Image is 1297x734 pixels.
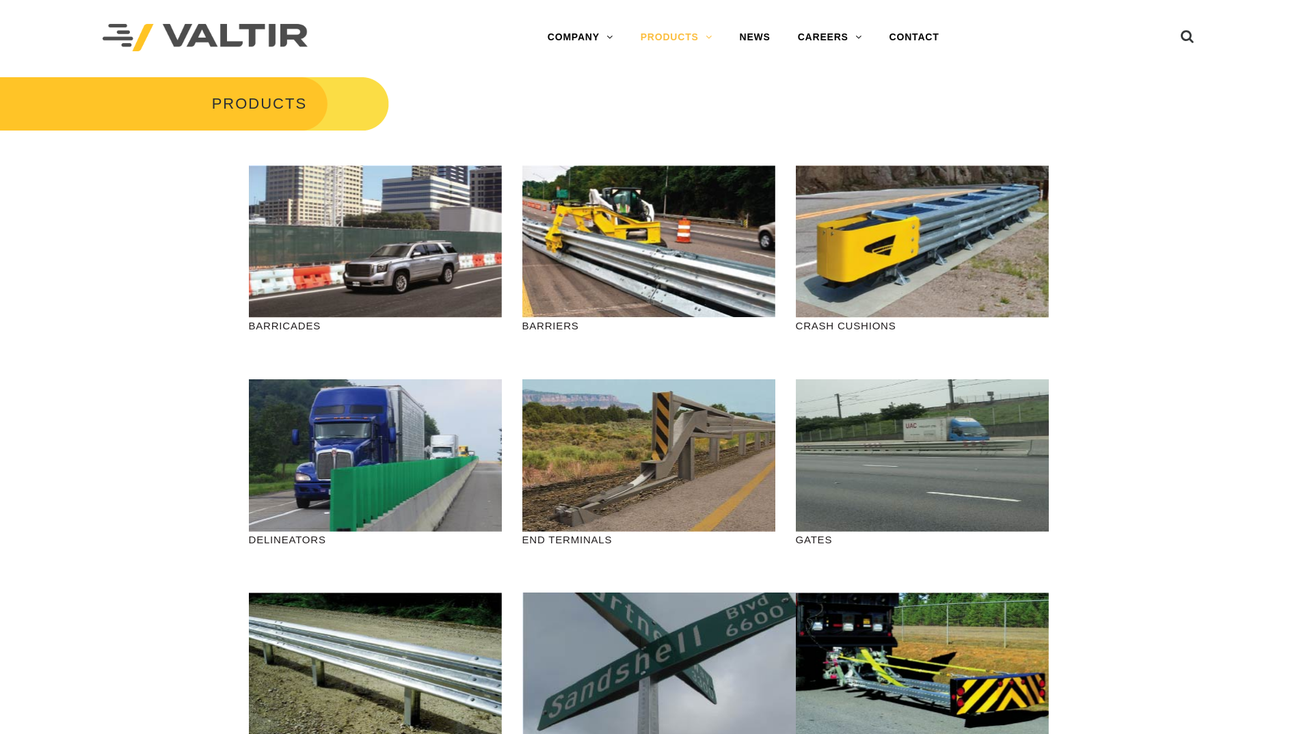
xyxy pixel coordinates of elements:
[796,318,1049,334] p: CRASH CUSHIONS
[522,318,775,334] p: BARRIERS
[784,24,876,51] a: CAREERS
[726,24,784,51] a: NEWS
[249,318,502,334] p: BARRICADES
[249,532,502,547] p: DELINEATORS
[796,532,1049,547] p: GATES
[534,24,627,51] a: COMPANY
[522,532,775,547] p: END TERMINALS
[876,24,953,51] a: CONTACT
[103,24,308,52] img: Valtir
[627,24,726,51] a: PRODUCTS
